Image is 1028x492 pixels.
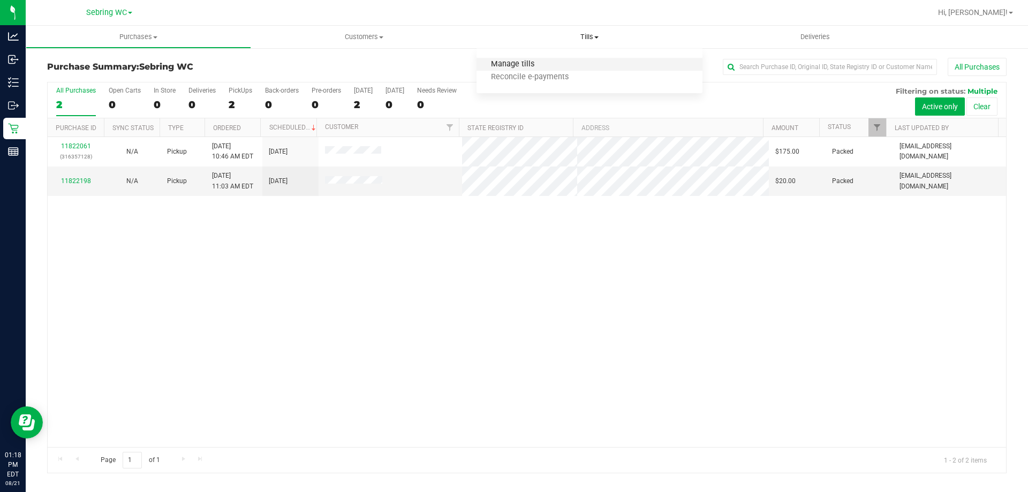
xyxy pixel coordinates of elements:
button: N/A [126,176,138,186]
div: [DATE] [385,87,404,94]
span: [DATE] [269,147,288,157]
span: Packed [832,147,853,157]
span: Sebring WC [139,62,193,72]
div: 0 [312,99,341,111]
a: Purchase ID [56,124,96,132]
a: Amount [772,124,798,132]
span: Deliveries [786,32,844,42]
div: In Store [154,87,176,94]
a: Ordered [213,124,241,132]
a: Type [168,124,184,132]
span: Manage tills [477,60,549,69]
inline-svg: Outbound [8,100,19,111]
div: 0 [385,99,404,111]
span: Packed [832,176,853,186]
th: Address [573,118,763,137]
a: Filter [441,118,459,137]
h3: Purchase Summary: [47,62,367,72]
span: Hi, [PERSON_NAME]! [938,8,1008,17]
div: Open Carts [109,87,141,94]
a: Filter [868,118,886,137]
input: Search Purchase ID, Original ID, State Registry ID or Customer Name... [723,59,937,75]
span: Tills [477,32,702,42]
p: 08/21 [5,479,21,487]
inline-svg: Retail [8,123,19,134]
div: Needs Review [417,87,457,94]
span: $175.00 [775,147,799,157]
button: Active only [915,97,965,116]
span: [DATE] 11:03 AM EDT [212,171,253,191]
p: 01:18 PM EDT [5,450,21,479]
span: Purchases [26,32,251,42]
a: Tills Manage tills Reconcile e-payments [477,26,702,48]
div: 2 [229,99,252,111]
inline-svg: Analytics [8,31,19,42]
span: $20.00 [775,176,796,186]
div: 0 [265,99,299,111]
inline-svg: Inbound [8,54,19,65]
span: [DATE] [269,176,288,186]
button: N/A [126,147,138,157]
div: 0 [154,99,176,111]
a: Customer [325,123,358,131]
button: All Purchases [948,58,1007,76]
span: Reconcile e-payments [477,73,583,82]
span: Multiple [967,87,997,95]
div: 2 [354,99,373,111]
div: Pre-orders [312,87,341,94]
span: [DATE] 10:46 AM EDT [212,141,253,162]
input: 1 [123,452,142,468]
div: 0 [188,99,216,111]
a: Status [828,123,851,131]
div: Back-orders [265,87,299,94]
span: Customers [252,32,476,42]
a: 11822061 [61,142,91,150]
a: Customers [251,26,477,48]
div: All Purchases [56,87,96,94]
a: Deliveries [702,26,928,48]
inline-svg: Inventory [8,77,19,88]
span: Filtering on status: [896,87,965,95]
div: Deliveries [188,87,216,94]
a: Scheduled [269,124,318,131]
a: Purchases [26,26,251,48]
span: Page of 1 [92,452,169,468]
a: Sync Status [112,124,154,132]
inline-svg: Reports [8,146,19,157]
span: [EMAIL_ADDRESS][DOMAIN_NAME] [899,171,1000,191]
span: [EMAIL_ADDRESS][DOMAIN_NAME] [899,141,1000,162]
span: Sebring WC [86,8,127,17]
a: State Registry ID [467,124,524,132]
span: 1 - 2 of 2 items [935,452,995,468]
div: [DATE] [354,87,373,94]
span: Not Applicable [126,148,138,155]
div: 2 [56,99,96,111]
iframe: Resource center [11,406,43,438]
div: 0 [417,99,457,111]
button: Clear [966,97,997,116]
a: 11822198 [61,177,91,185]
span: Not Applicable [126,177,138,185]
span: Pickup [167,176,187,186]
a: Last Updated By [895,124,949,132]
span: Pickup [167,147,187,157]
div: 0 [109,99,141,111]
div: PickUps [229,87,252,94]
p: (316357128) [54,152,97,162]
